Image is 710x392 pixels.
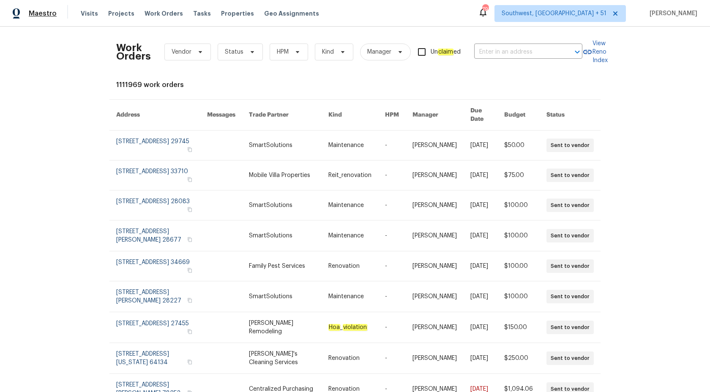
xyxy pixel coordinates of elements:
td: [PERSON_NAME] [406,131,464,161]
td: - [378,131,406,161]
th: Kind [322,100,378,131]
th: Address [109,100,200,131]
td: - [378,281,406,312]
span: Manager [367,48,391,56]
td: Maintenance [322,281,378,312]
button: Copy Address [186,297,194,304]
span: [PERSON_NAME] [646,9,697,18]
td: SmartSolutions [242,131,322,161]
td: [PERSON_NAME] [406,161,464,191]
button: Copy Address [186,206,194,213]
span: Maestro [29,9,57,18]
td: Maintenance [322,131,378,161]
button: Copy Address [186,267,194,274]
td: SmartSolutions [242,191,322,220]
td: [PERSON_NAME] [406,312,464,343]
td: SmartSolutions [242,281,322,312]
th: Messages [200,100,242,131]
span: Visits [81,9,98,18]
button: Open [571,46,583,58]
th: Trade Partner [242,100,322,131]
td: Family Pest Services [242,251,322,281]
button: Copy Address [186,236,194,243]
th: HPM [378,100,406,131]
td: - [378,312,406,343]
td: Reit_renovation [322,161,378,191]
button: Copy Address [186,146,194,153]
th: Due Date [464,100,497,131]
td: Renovation [322,343,378,374]
em: claim [438,49,453,55]
span: HPM [277,48,289,56]
span: Southwest, [GEOGRAPHIC_DATA] + 51 [502,9,606,18]
td: Mobile Villa Properties [242,161,322,191]
a: View Reno Index [582,39,608,65]
td: [PERSON_NAME] [406,343,464,374]
h2: Work Orders [116,44,151,60]
span: Projects [108,9,134,18]
td: Renovation [322,251,378,281]
td: - [378,191,406,220]
button: Copy Address [186,358,194,366]
div: 791 [482,5,488,14]
td: SmartSolutions [242,220,322,251]
span: Geo Assignments [264,9,319,18]
td: - [378,251,406,281]
td: _ [322,312,378,343]
td: [PERSON_NAME] [406,251,464,281]
span: Kind [322,48,334,56]
span: Work Orders [145,9,183,18]
div: 1111969 work orders [116,81,594,89]
span: Status [225,48,243,56]
td: [PERSON_NAME]'s Cleaning Services [242,343,322,374]
td: Maintenance [322,191,378,220]
span: Tasks [193,11,211,16]
span: Properties [221,9,254,18]
td: - [378,220,406,251]
button: Copy Address [186,328,194,335]
button: Copy Address [186,176,194,183]
td: Maintenance [322,220,378,251]
td: [PERSON_NAME] [406,281,464,312]
td: [PERSON_NAME] Remodeling [242,312,322,343]
span: Un ed [431,48,461,57]
span: Vendor [172,48,191,56]
input: Enter in an address [474,46,559,59]
th: Manager [406,100,464,131]
td: - [378,161,406,191]
td: [PERSON_NAME] [406,191,464,220]
td: [PERSON_NAME] [406,220,464,251]
th: Budget [497,100,540,131]
th: Status [540,100,601,131]
td: - [378,343,406,374]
